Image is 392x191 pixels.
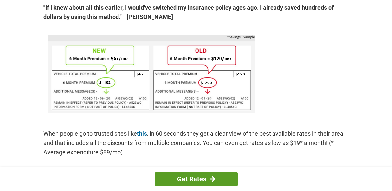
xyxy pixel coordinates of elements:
strong: "If I knew about all this earlier, I would've switched my insurance policy ages ago. I already sa... [43,3,349,22]
p: When people go to trusted sites like , in 60 seconds they get a clear view of the best available ... [43,129,349,157]
a: Get Rates [155,172,238,186]
a: this [137,130,147,137]
img: savings [48,35,255,113]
